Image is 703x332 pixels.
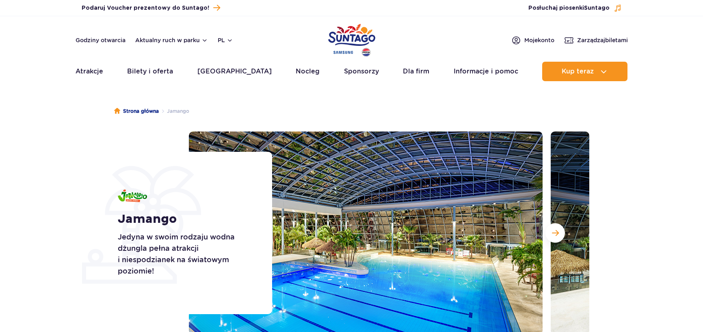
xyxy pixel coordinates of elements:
a: Mojekonto [511,35,554,45]
a: Informacje i pomoc [454,62,518,81]
p: Jedyna w swoim rodzaju wodna dżungla pełna atrakcji i niespodzianek na światowym poziomie! [118,231,254,277]
li: Jamango [159,107,189,115]
a: Sponsorzy [344,62,379,81]
a: Atrakcje [76,62,103,81]
a: Park of Poland [328,20,375,58]
span: Moje konto [524,36,554,44]
button: Aktualny ruch w parku [135,37,208,43]
span: Posłuchaj piosenki [528,4,610,12]
img: Jamango [118,190,147,202]
h1: Jamango [118,212,254,226]
a: Podaruj Voucher prezentowy do Suntago! [82,2,220,13]
a: Zarządzajbiletami [564,35,628,45]
a: Bilety i oferta [127,62,173,81]
span: Suntago [584,5,610,11]
button: Następny slajd [545,223,565,243]
a: Dla firm [403,62,429,81]
span: Podaruj Voucher prezentowy do Suntago! [82,4,209,12]
button: pl [218,36,233,44]
span: Zarządzaj biletami [577,36,628,44]
a: Nocleg [296,62,320,81]
span: Kup teraz [562,68,594,75]
button: Posłuchaj piosenkiSuntago [528,4,622,12]
a: Godziny otwarcia [76,36,125,44]
a: Strona główna [114,107,159,115]
button: Kup teraz [542,62,627,81]
a: [GEOGRAPHIC_DATA] [197,62,272,81]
